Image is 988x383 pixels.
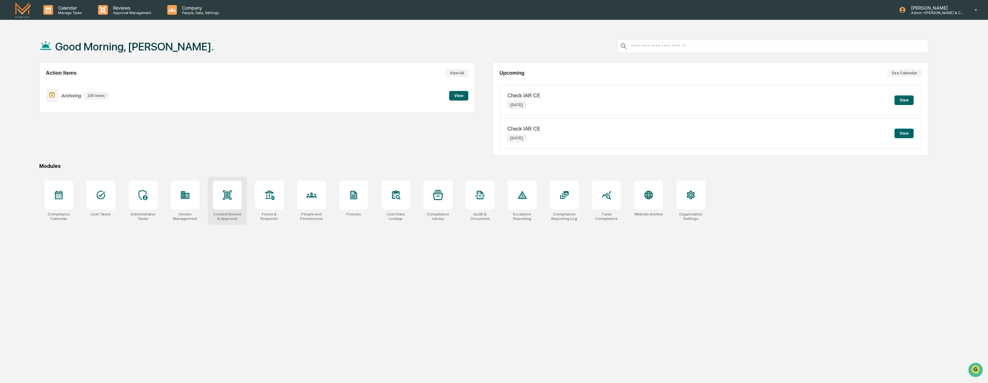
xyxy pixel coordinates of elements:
div: Website Archive [634,212,663,216]
p: [PERSON_NAME] [906,5,965,11]
button: View All [445,69,468,77]
div: Exception Reporting [508,212,537,221]
div: 🖐️ [6,81,11,86]
span: Data Lookup [13,93,40,99]
p: Archiving [61,93,81,98]
p: Admin • [PERSON_NAME] & Co. - BD [906,11,965,15]
div: Trade Compliance [592,212,621,221]
p: 105 items [84,92,108,99]
button: View [449,91,468,101]
div: Organization Settings [676,212,705,221]
div: Administrator Tasks [129,212,157,221]
button: See Calendar [887,69,922,77]
iframe: Open customer support [968,362,985,379]
span: Preclearance [13,80,41,87]
a: View [449,92,468,98]
div: 🔎 [6,93,11,98]
p: Reviews [108,5,155,11]
div: Policies [346,212,361,216]
div: Audit & Document Logs [466,212,494,221]
a: 🗄️Attestations [44,78,82,89]
a: 🖐️Preclearance [4,78,44,89]
div: Content Review & Approval [213,212,242,221]
a: Powered byPylon [45,108,77,113]
div: Compliance Calendar [44,212,73,221]
div: Compliance Library [424,212,452,221]
p: Company [177,5,222,11]
div: Start new chat [22,49,105,55]
span: Attestations [53,80,79,87]
h1: Good Morning, [PERSON_NAME]. [55,40,214,53]
div: Forms & Requests [255,212,284,221]
h2: Action Items [46,70,77,76]
button: View [894,129,914,138]
p: Calendar [53,5,85,11]
p: Check IAR CE [507,93,540,99]
p: People, Data, Settings [177,11,222,15]
p: [DATE] [507,101,526,109]
p: How can we help? [6,13,116,24]
div: 🗄️ [46,81,51,86]
button: Start new chat [109,51,116,58]
p: Manage Tasks [53,11,85,15]
div: Compliance Reporting Log [550,212,579,221]
div: People and Permissions [297,212,326,221]
div: Modules [39,163,929,169]
img: logo [15,2,31,17]
h2: Upcoming [499,70,524,76]
button: View [894,95,914,105]
div: We're available if you need us! [22,55,81,60]
div: User Tasks [91,212,111,216]
img: 1746055101610-c473b297-6a78-478c-a979-82029cc54cd1 [6,49,18,60]
p: Check IAR CE [507,126,540,132]
p: [DATE] [507,134,526,142]
p: Approval Management [108,11,155,15]
span: Pylon [64,108,77,113]
div: User Data Lookup [381,212,410,221]
a: 🔎Data Lookup [4,90,43,101]
div: Vendor Management [171,212,200,221]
